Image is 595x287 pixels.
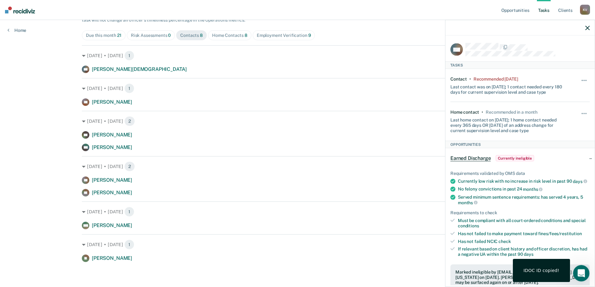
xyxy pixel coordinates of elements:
div: IDOC ID copied! [523,268,559,273]
div: Last contact was on [DATE]; 1 contact needed every 180 days for current supervision level and cas... [450,82,567,95]
div: Must be compliant with all court-ordered conditions and special [458,218,590,229]
span: Currently ineligible [496,155,534,161]
span: 9 [308,33,311,38]
a: Home [7,27,26,33]
div: [DATE] • [DATE] [82,51,513,61]
div: You’ll get replies here and in your email: ✉️ [10,89,97,113]
div: [DATE] • [DATE] [82,207,513,217]
button: Emoji picker [10,205,15,210]
div: [PERSON_NAME] • 9m ago [10,173,60,176]
div: Served minimum sentence requirements: has served 4 years, 5 [458,194,590,205]
div: Operator says… [5,85,120,138]
img: Recidiviz [5,7,35,13]
div: Employment Verification [257,33,311,38]
div: Has not failed to make payment toward [458,231,590,236]
div: Requirements to check [450,210,590,215]
div: Risk Assessments [131,33,171,38]
span: Earned Discharge [450,155,491,161]
span: 2 [124,116,135,126]
div: Hey [PERSON_NAME], what's [DEMOGRAPHIC_DATA]'s ID #? [10,156,97,168]
div: Contacts [180,33,203,38]
div: Home contact [450,110,479,115]
img: Profile image for Kim [19,138,25,145]
div: Opportunities [445,141,595,148]
div: You’ll get replies here and in your email:✉️[EMAIL_ADDRESS][DOMAIN_NAME][US_STATE]Our usual reply... [5,85,102,133]
div: Has not failed NCIC [458,239,590,244]
button: Upload attachment [30,205,35,210]
span: 2 [124,161,135,171]
div: Currently low risk with no increase in risk level in past 90 [458,178,590,184]
div: [DATE] • [DATE] [82,240,513,250]
button: go back [4,2,16,14]
span: [PERSON_NAME][DEMOGRAPHIC_DATA] [92,66,187,72]
span: check [498,239,511,244]
span: [PERSON_NAME] [92,255,132,261]
span: days [524,252,533,257]
div: Requirements validated by OMS data [450,171,590,176]
div: K V [580,5,590,15]
span: 8 [245,33,247,38]
button: Send a message… [107,202,117,212]
div: Marked ineligible by [EMAIL_ADDRESS][DOMAIN_NAME][US_STATE] on [DATE]. [PERSON_NAME][DEMOGRAPHIC_... [455,269,585,285]
span: [PERSON_NAME] [92,222,132,228]
span: [PERSON_NAME] [92,177,132,183]
div: Home Contacts [212,33,247,38]
div: [DATE] • [DATE] [82,161,513,171]
span: [PERSON_NAME] [92,144,132,150]
div: No felony convictions in past 24 [458,186,590,192]
div: Kim says… [5,152,120,185]
span: months [523,187,543,192]
div: Tasks [445,61,595,69]
div: Contact [450,76,467,82]
button: Home [98,2,110,14]
span: [PERSON_NAME] [92,190,132,195]
div: Close [110,2,121,14]
div: Due this month [86,33,121,38]
div: Last home contact on [DATE]; 1 home contact needed every 365 days OR [DATE] of an address change ... [450,115,567,133]
span: [PERSON_NAME] [92,99,132,105]
span: 21 [117,33,121,38]
span: days [573,179,587,184]
div: Our usual reply time 🕒 [10,116,97,129]
div: • [469,76,471,82]
div: [DATE] • [DATE] [82,116,513,126]
textarea: Message… [5,191,120,202]
b: [EMAIL_ADDRESS][DOMAIN_NAME][US_STATE] [10,101,79,113]
span: 1 [124,207,134,217]
span: 1 [124,240,134,250]
span: 1 [124,83,134,93]
iframe: Intercom live chat [573,265,590,282]
div: • [482,110,483,115]
span: months [458,200,478,205]
button: Gif picker [20,205,25,210]
p: Active [30,8,43,14]
span: conditions [458,223,479,228]
span: fines/fees/restitution [538,231,582,236]
button: Start recording [40,205,45,210]
img: Profile image for Kim [18,3,28,13]
span: [PERSON_NAME] [92,132,132,138]
span: 0 [168,33,171,38]
b: [PERSON_NAME] [27,139,62,144]
div: Vito says… [5,36,120,85]
span: 1 [124,51,134,61]
span: 8 [200,33,203,38]
div: Recommended in a month [486,110,538,115]
div: We have reclassified [PERSON_NAME][DEMOGRAPHIC_DATA] as being in custody as he has been in custod... [22,36,120,80]
div: joined the conversation [27,139,107,144]
div: Kim says… [5,137,120,152]
div: If relevant based on client history and officer discretion, has had a negative UA within the past 90 [458,246,590,257]
div: Earned DischargeCurrently ineligible [445,148,595,168]
div: [DATE] • [DATE] [82,83,513,93]
div: Hey [PERSON_NAME], what's [DEMOGRAPHIC_DATA]'s ID #?[PERSON_NAME] • 9m ago [5,152,102,171]
b: A day [15,123,29,128]
div: We have reclassified [PERSON_NAME][DEMOGRAPHIC_DATA] as being in custody as he has been in custod... [27,40,115,77]
h1: [PERSON_NAME] [30,3,71,8]
div: Recommended 5 months ago [474,76,518,82]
